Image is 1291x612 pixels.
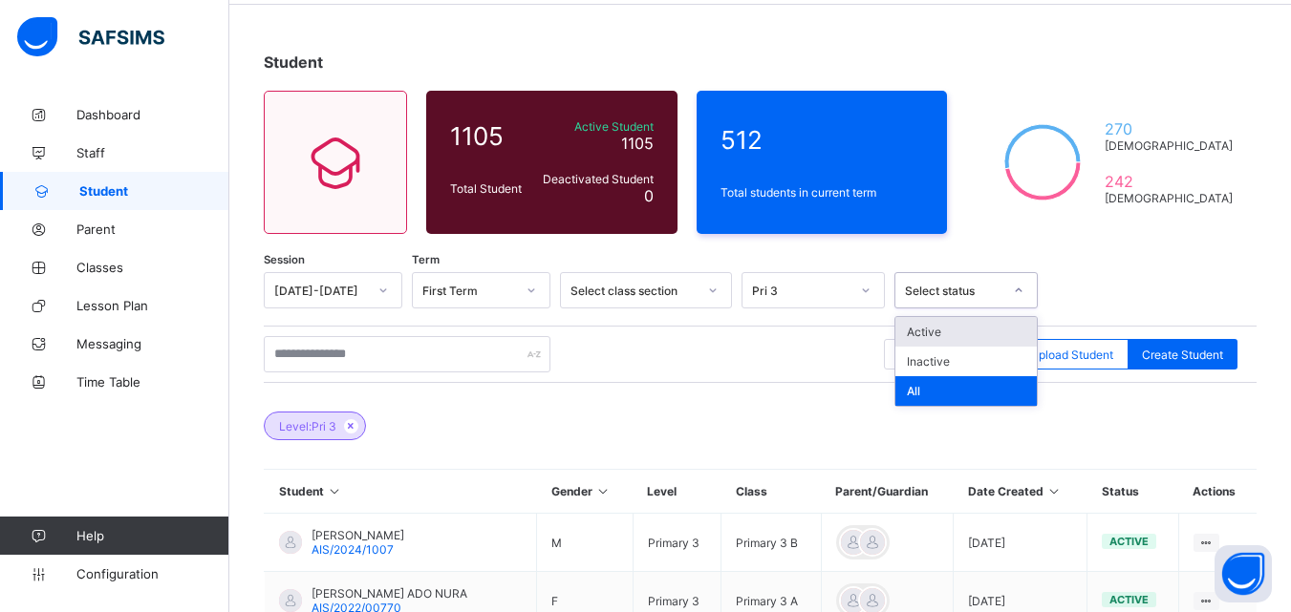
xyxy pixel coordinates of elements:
[279,419,336,433] span: Level: Pri 3
[76,107,229,122] span: Dashboard
[450,121,529,151] span: 1105
[621,134,654,153] span: 1105
[633,470,721,514] th: Level
[76,222,229,237] span: Parent
[422,284,515,298] div: First Term
[539,119,654,134] span: Active Student
[721,514,821,572] td: Primary 3 B
[76,260,229,275] span: Classes
[327,484,343,498] i: Sort in Ascending Order
[1105,119,1233,138] span: 270
[1178,470,1257,514] th: Actions
[76,566,228,581] span: Configuration
[721,125,924,155] span: 512
[1105,138,1233,153] span: [DEMOGRAPHIC_DATA]
[633,514,721,572] td: Primary 3
[821,470,953,514] th: Parent/Guardian
[905,284,1002,298] div: Select status
[537,470,634,514] th: Gender
[1105,172,1233,191] span: 242
[1215,545,1272,602] button: Open asap
[1046,484,1063,498] i: Sort in Ascending Order
[644,186,654,205] span: 0
[954,514,1087,572] td: [DATE]
[265,470,537,514] th: Student
[721,470,821,514] th: Class
[721,185,924,200] span: Total students in current term
[1142,348,1223,362] span: Create Student
[76,298,229,313] span: Lesson Plan
[570,284,697,298] div: Select class section
[274,284,367,298] div: [DATE]-[DATE]
[264,253,305,266] span: Session
[312,586,467,601] span: [PERSON_NAME] ADO NURA
[954,470,1087,514] th: Date Created
[312,528,404,542] span: [PERSON_NAME]
[17,17,164,57] img: safsims
[76,145,229,160] span: Staff
[1105,191,1233,205] span: [DEMOGRAPHIC_DATA]
[264,53,323,72] span: Student
[895,376,1037,406] div: All
[539,172,654,186] span: Deactivated Student
[595,484,612,498] i: Sort in Ascending Order
[1109,535,1149,548] span: active
[752,284,850,298] div: Pri 3
[412,253,440,266] span: Term
[312,542,394,557] span: AIS/2024/1007
[895,347,1037,376] div: Inactive
[76,528,228,543] span: Help
[79,183,229,199] span: Student
[76,374,229,390] span: Time Table
[445,177,534,200] div: Total Student
[76,336,229,351] span: Messaging
[895,317,1037,347] div: Active
[1109,593,1149,606] span: active
[537,514,634,572] td: M
[1087,470,1179,514] th: Status
[1003,348,1113,362] span: Bulk Upload Student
